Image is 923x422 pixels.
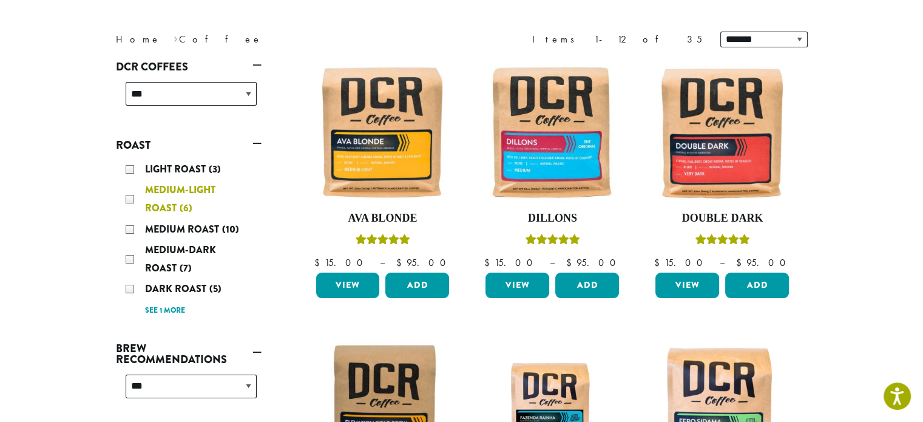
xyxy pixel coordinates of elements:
[654,256,708,269] bdi: 15.00
[145,162,209,176] span: Light Roast
[396,256,406,269] span: $
[555,273,619,298] button: Add
[566,256,576,269] span: $
[313,63,452,202] img: Ava-Blonde-12oz-1-300x300.jpg
[532,32,702,47] div: Items 1-12 of 35
[484,256,538,269] bdi: 15.00
[116,77,262,120] div: DCR Coffees
[116,33,161,46] a: Home
[145,222,222,236] span: Medium Roast
[180,201,192,215] span: (6)
[314,256,368,269] bdi: 15.00
[313,63,453,268] a: Ava BlondeRated 5.00 out of 5
[566,256,621,269] bdi: 95.00
[116,56,262,77] a: DCR Coffees
[652,212,792,225] h4: Double Dark
[222,222,239,236] span: (10)
[116,135,262,155] a: Roast
[379,256,384,269] span: –
[655,273,719,298] a: View
[316,273,380,298] a: View
[174,28,178,47] span: ›
[482,63,622,268] a: DillonsRated 5.00 out of 5
[116,155,262,324] div: Roast
[719,256,724,269] span: –
[209,162,221,176] span: (3)
[525,233,580,251] div: Rated 5.00 out of 5
[396,256,451,269] bdi: 95.00
[145,183,215,215] span: Medium-Light Roast
[116,338,262,370] a: Brew Recommendations
[145,305,185,317] a: See 1 more
[482,212,622,225] h4: Dillons
[652,63,792,202] img: Double-Dark-12oz-300x300.jpg
[652,63,792,268] a: Double DarkRated 4.50 out of 5
[355,233,410,251] div: Rated 5.00 out of 5
[116,370,262,413] div: Brew Recommendations
[145,282,209,296] span: Dark Roast
[484,256,494,269] span: $
[385,273,449,298] button: Add
[482,63,622,202] img: Dillons-12oz-300x300.jpg
[549,256,554,269] span: –
[145,243,216,275] span: Medium-Dark Roast
[116,32,444,47] nav: Breadcrumb
[735,256,791,269] bdi: 95.00
[485,273,549,298] a: View
[180,261,192,275] span: (7)
[735,256,746,269] span: $
[313,212,453,225] h4: Ava Blonde
[314,256,324,269] span: $
[209,282,221,296] span: (5)
[695,233,749,251] div: Rated 4.50 out of 5
[654,256,664,269] span: $
[725,273,789,298] button: Add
